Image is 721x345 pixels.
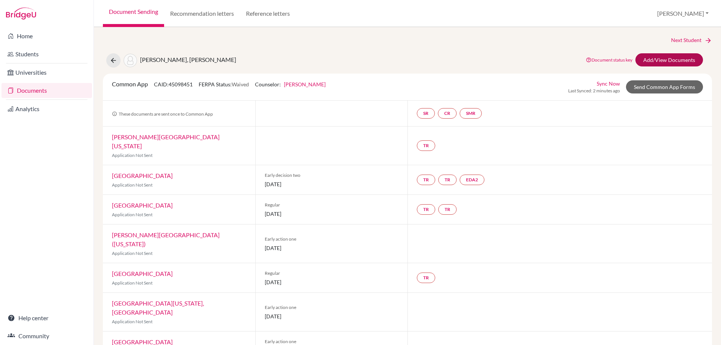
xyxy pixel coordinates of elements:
[265,202,399,208] span: Regular
[265,236,399,243] span: Early action one
[438,204,457,215] a: TR
[597,80,620,87] a: Sync Now
[112,250,152,256] span: Application Not Sent
[2,83,92,98] a: Documents
[265,180,399,188] span: [DATE]
[265,338,399,345] span: Early action one
[2,65,92,80] a: Universities
[112,202,173,209] a: [GEOGRAPHIC_DATA]
[112,212,152,217] span: Application Not Sent
[112,172,173,179] a: [GEOGRAPHIC_DATA]
[626,80,703,93] a: Send Common App Forms
[199,81,249,87] span: FERPA Status:
[654,6,712,21] button: [PERSON_NAME]
[112,80,148,87] span: Common App
[154,81,193,87] span: CAID: 45098451
[112,319,152,324] span: Application Not Sent
[265,278,399,286] span: [DATE]
[112,280,152,286] span: Application Not Sent
[2,47,92,62] a: Students
[140,56,236,63] span: [PERSON_NAME], [PERSON_NAME]
[417,204,435,215] a: TR
[417,108,435,119] a: SR
[417,175,435,185] a: TR
[265,244,399,252] span: [DATE]
[417,273,435,283] a: TR
[284,81,326,87] a: [PERSON_NAME]
[438,108,457,119] a: CR
[112,133,220,149] a: [PERSON_NAME][GEOGRAPHIC_DATA][US_STATE]
[112,152,152,158] span: Application Not Sent
[2,310,92,325] a: Help center
[2,101,92,116] a: Analytics
[232,81,249,87] span: Waived
[6,8,36,20] img: Bridge-U
[671,36,712,44] a: Next Student
[112,182,152,188] span: Application Not Sent
[568,87,620,94] span: Last Synced: 2 minutes ago
[460,108,482,119] a: SMR
[586,57,632,63] a: Document status key
[112,300,204,316] a: [GEOGRAPHIC_DATA][US_STATE], [GEOGRAPHIC_DATA]
[438,175,457,185] a: TR
[112,270,173,277] a: [GEOGRAPHIC_DATA]
[2,328,92,343] a: Community
[265,304,399,311] span: Early action one
[265,312,399,320] span: [DATE]
[265,210,399,218] span: [DATE]
[112,111,213,117] span: These documents are sent once to Common App
[2,29,92,44] a: Home
[635,53,703,66] a: Add/View Documents
[255,81,326,87] span: Counselor:
[460,175,484,185] a: EDA2
[112,231,220,247] a: [PERSON_NAME][GEOGRAPHIC_DATA] ([US_STATE])
[265,270,399,277] span: Regular
[265,172,399,179] span: Early decision two
[417,140,435,151] a: TR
